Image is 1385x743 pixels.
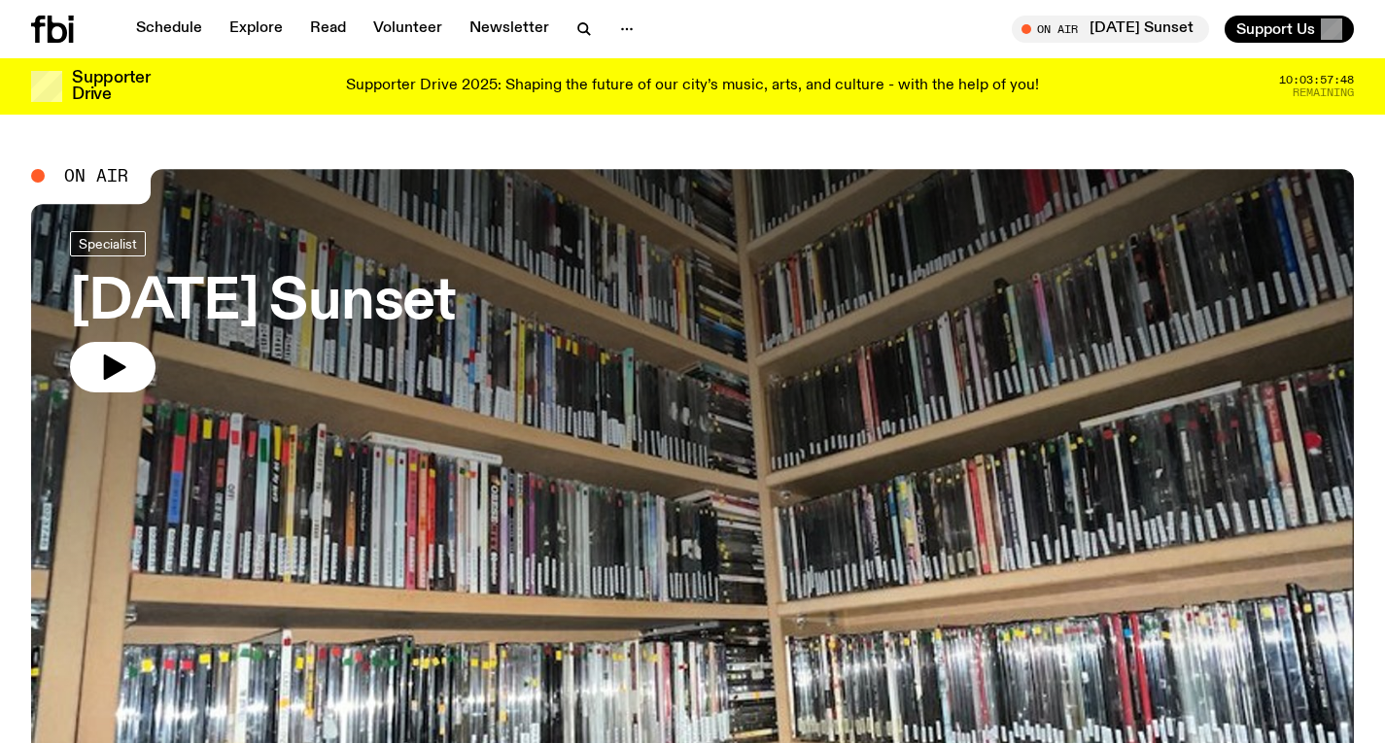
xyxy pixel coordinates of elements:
[1012,16,1209,43] button: On Air[DATE] Sunset
[1279,75,1354,85] span: 10:03:57:48
[346,78,1039,95] p: Supporter Drive 2025: Shaping the future of our city’s music, arts, and culture - with the help o...
[72,70,150,103] h3: Supporter Drive
[124,16,214,43] a: Schedule
[298,16,358,43] a: Read
[70,231,146,256] a: Specialist
[458,16,561,43] a: Newsletter
[1236,20,1315,38] span: Support Us
[362,16,454,43] a: Volunteer
[218,16,294,43] a: Explore
[64,167,128,185] span: On Air
[1225,16,1354,43] button: Support Us
[1293,87,1354,98] span: Remaining
[79,236,137,251] span: Specialist
[70,231,456,392] a: [DATE] Sunset
[70,276,456,330] h3: [DATE] Sunset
